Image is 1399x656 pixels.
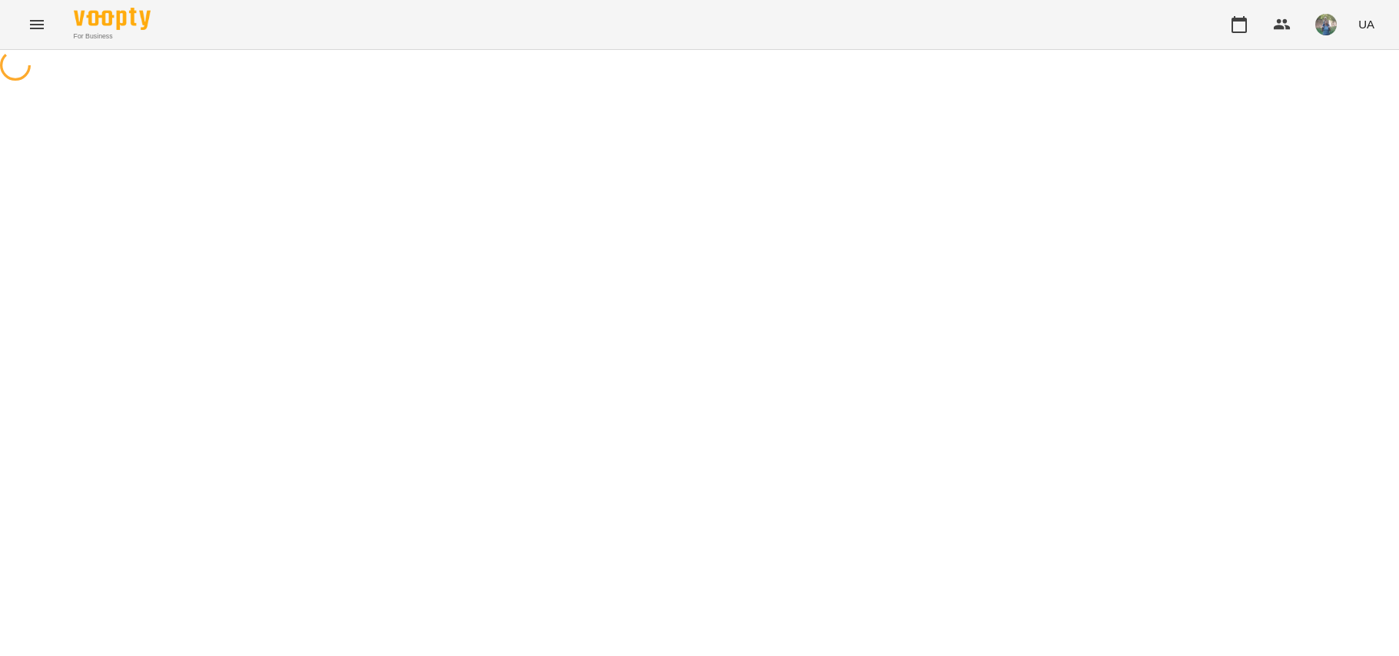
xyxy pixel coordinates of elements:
button: UA [1352,10,1381,38]
span: For Business [74,31,151,41]
img: Voopty Logo [74,8,151,30]
button: Menu [18,6,55,43]
span: UA [1358,16,1374,32]
img: de1e453bb906a7b44fa35c1e57b3518e.jpg [1315,14,1337,35]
